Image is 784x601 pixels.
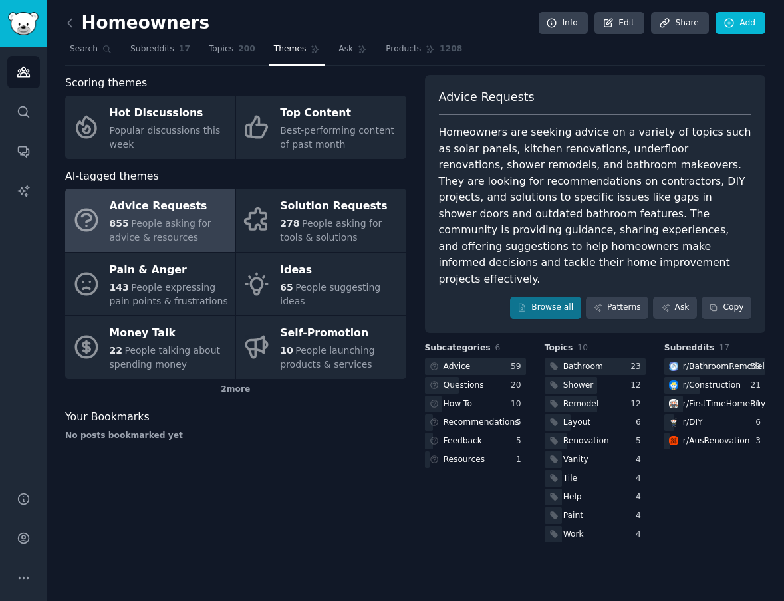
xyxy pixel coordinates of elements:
[669,380,678,390] img: Construction
[653,297,697,319] a: Ask
[110,218,211,243] span: People asking for advice & resources
[636,529,646,541] div: 4
[516,435,526,447] div: 5
[425,342,491,354] span: Subcategories
[755,417,765,429] div: 6
[750,380,765,392] div: 21
[110,218,129,229] span: 855
[586,297,648,319] a: Patterns
[110,345,122,356] span: 22
[65,379,406,400] div: 2 more
[280,323,399,344] div: Self-Promotion
[338,43,353,55] span: Ask
[545,377,646,394] a: Shower12
[65,409,150,425] span: Your Bookmarks
[425,377,526,394] a: Questions20
[516,417,526,429] div: 5
[563,417,591,429] div: Layout
[110,196,229,217] div: Advice Requests
[636,491,646,503] div: 4
[563,380,594,392] div: Shower
[238,43,255,55] span: 200
[65,189,235,252] a: Advice Requests855People asking for advice & resources
[65,316,235,379] a: Money Talk22People talking about spending money
[280,345,374,370] span: People launching products & services
[563,473,577,485] div: Tile
[65,39,116,66] a: Search
[651,12,708,35] a: Share
[545,358,646,375] a: Bathroom23
[545,526,646,542] a: Work4
[669,418,678,427] img: DIY
[209,43,233,55] span: Topics
[280,282,293,293] span: 65
[511,380,526,392] div: 20
[425,358,526,375] a: Advice59
[719,343,729,352] span: 17
[664,358,765,375] a: BathroomRemodelingr/BathroomRemodeling59
[381,39,467,66] a: Products1208
[440,43,462,55] span: 1208
[126,39,195,66] a: Subreddits17
[280,125,394,150] span: Best-performing content of past month
[577,343,588,352] span: 10
[444,380,484,392] div: Questions
[636,417,646,429] div: 6
[630,380,646,392] div: 12
[545,414,646,431] a: Layout6
[636,435,646,447] div: 5
[280,196,399,217] div: Solution Requests
[280,218,299,229] span: 278
[636,454,646,466] div: 4
[110,125,221,150] span: Popular discussions this week
[110,323,229,344] div: Money Talk
[716,12,765,35] a: Add
[269,39,325,66] a: Themes
[669,362,678,371] img: BathroomRemodeling
[495,343,501,352] span: 6
[274,43,307,55] span: Themes
[425,433,526,449] a: Feedback5
[236,189,406,252] a: Solution Requests278People asking for tools & solutions
[683,361,777,373] div: r/ BathroomRemodeling
[755,435,765,447] div: 3
[563,435,609,447] div: Renovation
[702,297,751,319] button: Copy
[425,396,526,412] a: How To10
[444,435,482,447] div: Feedback
[563,454,588,466] div: Vanity
[545,507,646,524] a: Paint4
[511,361,526,373] div: 59
[511,398,526,410] div: 10
[65,430,406,442] div: No posts bookmarked yet
[683,435,750,447] div: r/ AusRenovation
[439,89,535,106] span: Advice Requests
[444,361,471,373] div: Advice
[636,510,646,522] div: 4
[563,529,584,541] div: Work
[563,398,599,410] div: Remodel
[563,491,582,503] div: Help
[280,103,399,124] div: Top Content
[563,361,603,373] div: Bathroom
[444,454,485,466] div: Resources
[110,345,221,370] span: People talking about spending money
[683,417,703,429] div: r/ DIY
[334,39,372,66] a: Ask
[444,417,519,429] div: Recommendations
[130,43,174,55] span: Subreddits
[65,168,159,185] span: AI-tagged themes
[664,396,765,412] a: FirstTimeHomeBuyerr/FirstTimeHomeBuyer11
[65,13,209,34] h2: Homeowners
[280,282,380,306] span: People suggesting ideas
[236,96,406,159] a: Top ContentBest-performing content of past month
[516,454,526,466] div: 1
[386,43,421,55] span: Products
[630,398,646,410] div: 12
[425,414,526,431] a: Recommendations5
[280,259,399,281] div: Ideas
[179,43,190,55] span: 17
[110,103,229,124] div: Hot Discussions
[664,414,765,431] a: DIYr/DIY6
[664,433,765,449] a: AusRenovationr/AusRenovation3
